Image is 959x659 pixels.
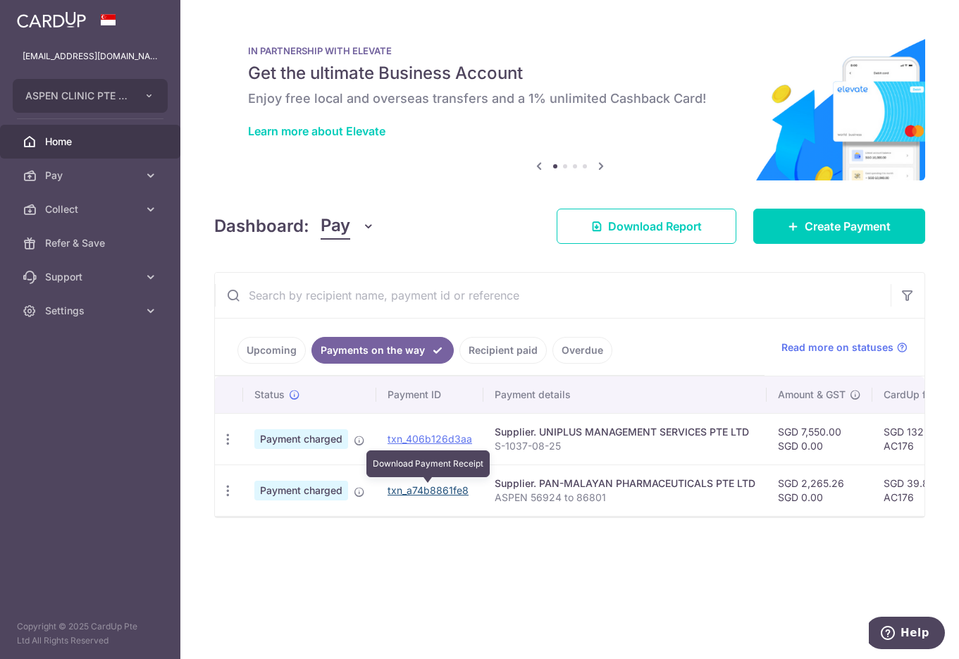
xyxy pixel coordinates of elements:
[248,45,891,56] p: IN PARTNERSHIP WITH ELEVATE
[459,337,547,364] a: Recipient paid
[215,273,891,318] input: Search by recipient name, payment id or reference
[376,376,483,413] th: Payment ID
[311,337,454,364] a: Payments on the way
[45,304,138,318] span: Settings
[45,135,138,149] span: Home
[778,388,846,402] span: Amount & GST
[366,450,490,477] div: Download Payment Receipt
[45,270,138,284] span: Support
[781,340,893,355] span: Read more on statuses
[214,214,309,239] h4: Dashboard:
[45,168,138,183] span: Pay
[767,413,872,464] td: SGD 7,550.00 SGD 0.00
[869,617,945,652] iframe: Opens a widget where you can find more information
[781,340,908,355] a: Read more on statuses
[884,388,937,402] span: CardUp fee
[248,62,891,85] h5: Get the ultimate Business Account
[321,213,350,240] span: Pay
[45,202,138,216] span: Collect
[214,23,925,180] img: Renovation banner
[25,89,130,103] span: ASPEN CLINIC PTE LTD
[805,218,891,235] span: Create Payment
[388,433,472,445] a: txn_406b126d3aa
[321,213,375,240] button: Pay
[495,491,755,505] p: ASPEN 56924 to 86801
[483,376,767,413] th: Payment details
[248,90,891,107] h6: Enjoy free local and overseas transfers and a 1% unlimited Cashback Card!
[753,209,925,244] a: Create Payment
[767,464,872,516] td: SGD 2,265.26 SGD 0.00
[237,337,306,364] a: Upcoming
[608,218,702,235] span: Download Report
[557,209,736,244] a: Download Report
[254,388,285,402] span: Status
[552,337,612,364] a: Overdue
[254,429,348,449] span: Payment charged
[17,11,86,28] img: CardUp
[45,236,138,250] span: Refer & Save
[495,476,755,491] div: Supplier. PAN-MALAYAN PHARMACEUTICALS PTE LTD
[248,124,385,138] a: Learn more about Elevate
[254,481,348,500] span: Payment charged
[388,484,469,496] a: txn_a74b8861fe8
[495,439,755,453] p: S-1037-08-25
[495,425,755,439] div: Supplier. UNIPLUS MANAGEMENT SERVICES PTE LTD
[23,49,158,63] p: [EMAIL_ADDRESS][DOMAIN_NAME]
[13,79,168,113] button: ASPEN CLINIC PTE LTD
